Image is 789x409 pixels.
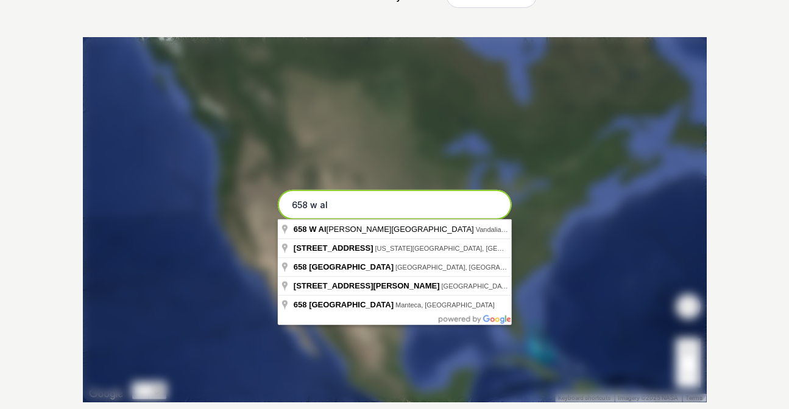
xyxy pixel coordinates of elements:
span: Manteca, [GEOGRAPHIC_DATA] [395,301,495,309]
span: [STREET_ADDRESS][PERSON_NAME] [294,281,440,290]
span: W Al [309,225,326,234]
span: [PERSON_NAME][GEOGRAPHIC_DATA] [294,225,476,234]
span: [GEOGRAPHIC_DATA] [309,300,394,309]
span: [GEOGRAPHIC_DATA] [309,262,394,271]
span: [US_STATE][GEOGRAPHIC_DATA], [GEOGRAPHIC_DATA] [375,245,556,252]
span: 658 [294,300,307,309]
span: [GEOGRAPHIC_DATA], [GEOGRAPHIC_DATA] [442,282,585,290]
span: [GEOGRAPHIC_DATA], [GEOGRAPHIC_DATA] [395,264,539,271]
span: Vandalia, [GEOGRAPHIC_DATA] [476,226,575,233]
span: 658 [294,262,307,271]
input: Enter your address to get started [278,190,512,220]
span: 658 [294,225,307,234]
span: [STREET_ADDRESS] [294,243,373,253]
